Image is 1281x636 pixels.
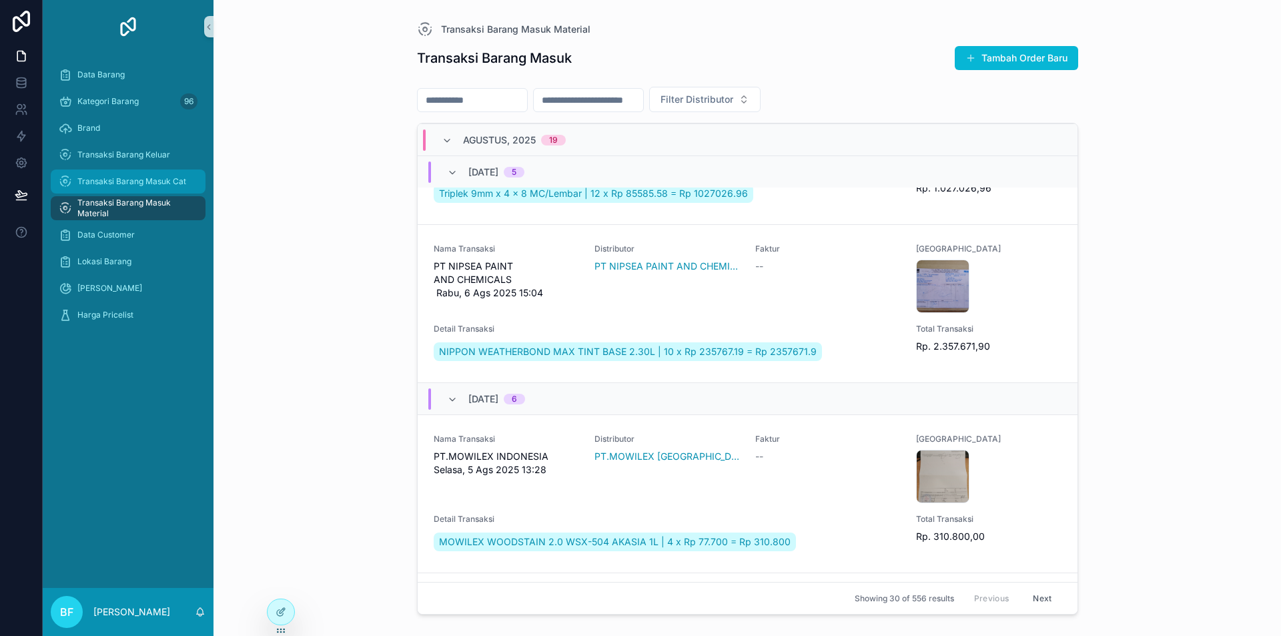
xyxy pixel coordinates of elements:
[51,89,205,113] a: Kategori Barang96
[117,16,139,37] img: App logo
[51,63,205,87] a: Data Barang
[755,244,900,254] span: Faktur
[51,143,205,167] a: Transaksi Barang Keluar
[434,434,578,444] span: Nama Transaksi
[916,514,1061,525] span: Total Transaksi
[418,414,1078,573] a: Nama TransaksiPT.MOWILEX INDONESIA Selasa, 5 Ags 2025 13:28DistributorPT.MOWILEX [GEOGRAPHIC_DATA...
[512,167,516,178] div: 5
[77,283,142,294] span: [PERSON_NAME]
[649,87,761,112] button: Select Button
[755,450,763,463] span: --
[463,133,536,147] span: Agustus, 2025
[417,49,572,67] h1: Transaksi Barang Masuk
[43,53,213,344] div: scrollable content
[77,310,133,320] span: Harga Pricelist
[594,244,739,254] span: Distributor
[77,123,100,133] span: Brand
[916,244,1061,254] span: [GEOGRAPHIC_DATA]
[916,340,1061,353] span: Rp. 2.357.671,90
[441,23,590,36] span: Transaksi Barang Masuk Material
[93,605,170,619] p: [PERSON_NAME]
[77,96,139,107] span: Kategori Barang
[594,260,739,273] a: PT NIPSEA PAINT AND CHEMICALS
[434,450,578,476] span: PT.MOWILEX INDONESIA Selasa, 5 Ags 2025 13:28
[594,434,739,444] span: Distributor
[755,260,763,273] span: --
[51,223,205,247] a: Data Customer
[439,535,791,549] span: MOWILEX WOODSTAIN 2.0 WSX-504 AKASIA 1L | 4 x Rp 77.700 = Rp 310.800
[77,230,135,240] span: Data Customer
[468,166,498,179] span: [DATE]
[439,345,817,358] span: NIPPON WEATHERBOND MAX TINT BASE 2.30L | 10 x Rp 235767.19 = Rp 2357671.9
[51,170,205,194] a: Transaksi Barang Masuk Cat
[434,260,578,300] span: PT NIPSEA PAINT AND CHEMICALS Rabu, 6 Ags 2025 15:04
[916,434,1061,444] span: [GEOGRAPHIC_DATA]
[755,434,900,444] span: Faktur
[77,176,186,187] span: Transaksi Barang Masuk Cat
[549,135,558,145] div: 19
[77,149,170,160] span: Transaksi Barang Keluar
[916,324,1061,334] span: Total Transaksi
[180,93,197,109] div: 96
[51,196,205,220] a: Transaksi Barang Masuk Material
[51,303,205,327] a: Harga Pricelist
[77,256,131,267] span: Lokasi Barang
[594,450,739,463] a: PT.MOWILEX [GEOGRAPHIC_DATA]
[439,187,748,200] span: Triplek 9mm x 4 x 8 MC/Lembar | 12 x Rp 85585.58 = Rp 1027026.96
[512,394,517,404] div: 6
[51,116,205,140] a: Brand
[434,244,578,254] span: Nama Transaksi
[916,530,1061,543] span: Rp. 310.800,00
[468,392,498,406] span: [DATE]
[434,533,796,551] a: MOWILEX WOODSTAIN 2.0 WSX-504 AKASIA 1L | 4 x Rp 77.700 = Rp 310.800
[1023,588,1061,609] button: Next
[77,69,125,80] span: Data Barang
[417,21,590,37] a: Transaksi Barang Masuk Material
[51,276,205,300] a: [PERSON_NAME]
[661,93,733,106] span: Filter Distributor
[77,198,192,219] span: Transaksi Barang Masuk Material
[916,182,1061,195] span: Rp. 1.027.026,96
[955,46,1078,70] button: Tambah Order Baru
[434,184,753,203] a: Triplek 9mm x 4 x 8 MC/Lembar | 12 x Rp 85585.58 = Rp 1027026.96
[51,250,205,274] a: Lokasi Barang
[434,514,901,525] span: Detail Transaksi
[418,224,1078,382] a: Nama TransaksiPT NIPSEA PAINT AND CHEMICALS Rabu, 6 Ags 2025 15:04DistributorPT NIPSEA PAINT AND ...
[60,604,73,620] span: BF
[434,342,822,361] a: NIPPON WEATHERBOND MAX TINT BASE 2.30L | 10 x Rp 235767.19 = Rp 2357671.9
[434,324,901,334] span: Detail Transaksi
[855,593,954,604] span: Showing 30 of 556 results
